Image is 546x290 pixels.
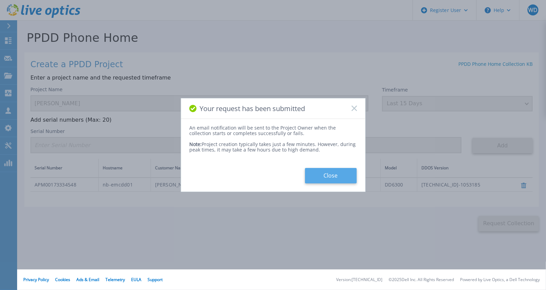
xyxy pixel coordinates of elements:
a: Ads & Email [76,277,99,282]
li: Version: [TECHNICAL_ID] [336,278,382,282]
a: EULA [131,277,141,282]
span: Your request has been submitted [200,105,305,112]
a: Telemetry [105,277,125,282]
a: Support [148,277,163,282]
div: An email notification will be sent to the Project Owner when the collection starts or completes s... [190,125,357,136]
li: Powered by Live Optics, a Dell Technology [460,278,540,282]
button: Close [305,168,357,183]
li: © 2025 Dell Inc. All Rights Reserved [389,278,454,282]
a: Privacy Policy [23,277,49,282]
span: Note: [190,141,202,147]
a: Cookies [55,277,70,282]
div: Project creation typically takes just a few minutes. However, during peak times, it may take a fe... [190,136,357,153]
